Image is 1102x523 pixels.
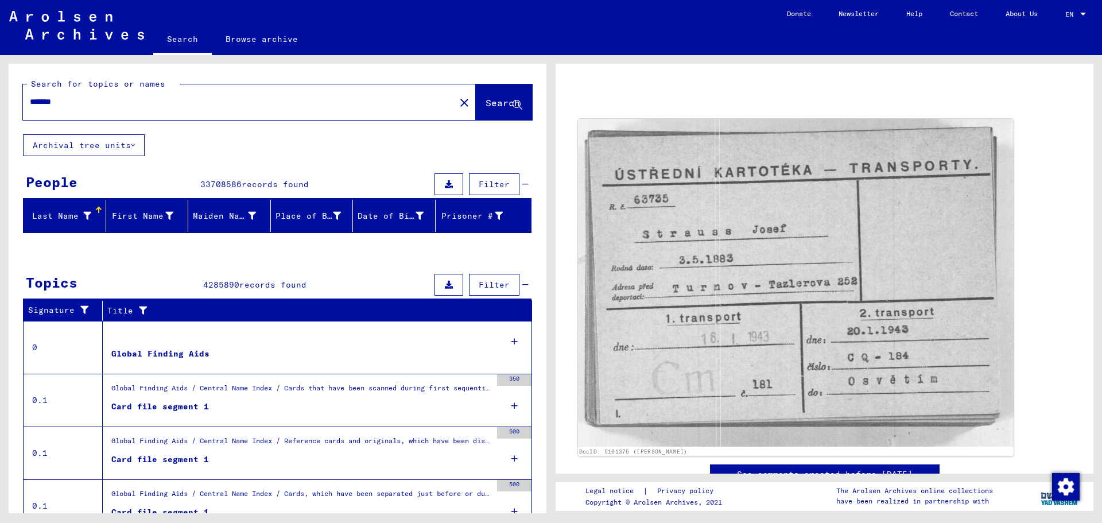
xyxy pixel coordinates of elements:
[579,448,688,455] a: DocID: 5101375 ([PERSON_NAME])
[24,321,103,374] td: 0
[28,207,106,225] div: Last Name
[107,305,509,317] div: Title
[193,207,270,225] div: Maiden Name
[212,25,312,53] a: Browse archive
[28,301,105,320] div: Signature
[486,97,520,109] span: Search
[453,91,476,114] button: Clear
[275,207,356,225] div: Place of Birth
[358,210,424,222] div: Date of Birth
[469,173,519,195] button: Filter
[200,179,242,189] span: 33708586
[153,25,212,55] a: Search
[648,485,727,497] a: Privacy policy
[24,427,103,479] td: 0.1
[497,374,531,386] div: 350
[469,274,519,296] button: Filter
[457,96,471,110] mat-icon: close
[585,485,643,497] a: Legal notice
[836,496,993,506] p: have been realized in partnership with
[188,200,271,232] mat-header-cell: Maiden Name
[28,210,91,222] div: Last Name
[111,210,174,222] div: First Name
[585,485,727,497] div: |
[275,210,342,222] div: Place of Birth
[24,374,103,427] td: 0.1
[24,200,106,232] mat-header-cell: Last Name
[23,134,145,156] button: Archival tree units
[239,280,306,290] span: records found
[9,11,144,40] img: Arolsen_neg.svg
[479,179,510,189] span: Filter
[440,207,518,225] div: Prisoner #
[1065,10,1078,18] span: EN
[28,304,94,316] div: Signature
[436,200,531,232] mat-header-cell: Prisoner #
[476,84,532,120] button: Search
[242,179,309,189] span: records found
[107,301,521,320] div: Title
[497,427,531,439] div: 500
[106,200,189,232] mat-header-cell: First Name
[193,210,256,222] div: Maiden Name
[1051,472,1079,500] div: Change consent
[353,200,436,232] mat-header-cell: Date of Birth
[358,207,438,225] div: Date of Birth
[203,280,239,290] span: 4285890
[440,210,503,222] div: Prisoner #
[111,436,491,452] div: Global Finding Aids / Central Name Index / Reference cards and originals, which have been discove...
[111,506,209,518] div: Card file segment 1
[26,272,77,293] div: Topics
[578,119,1014,447] img: 001.jpg
[111,454,209,466] div: Card file segment 1
[111,207,188,225] div: First Name
[1052,473,1080,501] img: Change consent
[271,200,354,232] mat-header-cell: Place of Birth
[479,280,510,290] span: Filter
[1038,482,1081,510] img: yv_logo.png
[111,401,209,413] div: Card file segment 1
[111,383,491,399] div: Global Finding Aids / Central Name Index / Cards that have been scanned during first sequential m...
[111,348,209,360] div: Global Finding Aids
[31,79,165,89] mat-label: Search for topics or names
[737,468,913,481] a: See comments created before [DATE]
[26,172,77,192] div: People
[836,486,993,496] p: The Arolsen Archives online collections
[497,480,531,491] div: 500
[111,489,491,505] div: Global Finding Aids / Central Name Index / Cards, which have been separated just before or during...
[585,497,727,507] p: Copyright © Arolsen Archives, 2021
